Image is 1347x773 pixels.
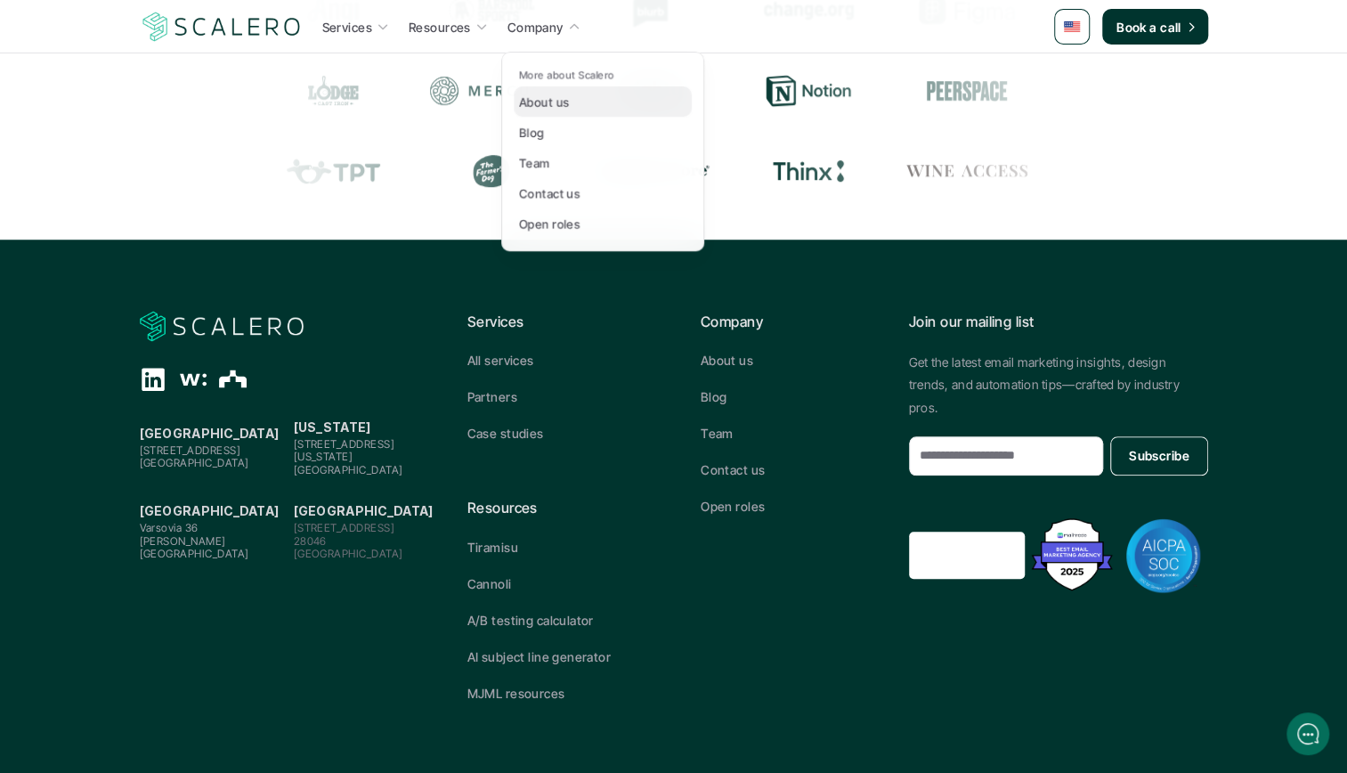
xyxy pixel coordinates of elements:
p: Contact us [518,184,580,202]
button: New conversation [28,236,329,272]
a: About us [701,351,880,370]
a: MJML resources [467,684,647,703]
span: We run on Gist [149,622,225,634]
p: Blog [701,387,727,406]
p: Contact us [701,460,765,479]
p: All services [467,351,534,370]
a: Contact us [701,460,880,479]
a: Contact us [514,178,692,208]
strong: [GEOGRAPHIC_DATA] [140,503,280,518]
p: About us [518,93,568,110]
p: Blog [518,124,543,142]
a: Team [701,424,880,443]
a: Team [514,148,692,178]
p: Services [322,18,372,37]
p: Join our mailing list [909,311,1208,334]
p: Team [701,424,734,443]
a: Cannoli [467,574,647,593]
p: Tiramisu [467,538,518,557]
p: Open roles [518,215,580,232]
p: More about Scalero [518,69,613,82]
p: Case studies [467,424,544,443]
div: Peerspace [905,75,1028,107]
iframe: gist-messenger-bubble-iframe [1286,712,1329,755]
span: [STREET_ADDRESS] [140,443,241,457]
a: Book a call [1102,9,1208,45]
a: Scalero company logo [140,11,304,43]
p: Resources [467,497,647,520]
a: Open roles [701,497,880,516]
p: Cannoli [467,574,512,593]
div: Wine Access [905,155,1028,187]
button: Subscribe [1110,436,1207,476]
img: AICPA SOC badge [1126,518,1201,593]
p: Get the latest email marketing insights, design trends, and automation tips—crafted by industry p... [909,351,1208,419]
span: [GEOGRAPHIC_DATA] [140,456,249,469]
a: Partners [467,387,647,406]
div: Wellfound [180,366,207,393]
p: MJML resources [467,684,565,703]
p: A/B testing calculator [467,611,594,630]
span: [GEOGRAPHIC_DATA] [140,547,249,560]
div: Linkedin [140,366,166,393]
div: The Farmer's Dog [430,155,553,187]
div: Prose [1064,155,1187,187]
div: Lodge Cast Iron [272,75,394,107]
div: Teachers Pay Teachers [272,155,394,187]
span: New conversation [115,247,214,261]
p: Book a call [1116,18,1181,37]
a: Tiramisu [467,538,647,557]
span: [STREET_ADDRESS] [294,437,395,451]
a: AI subject line generator [467,647,647,666]
p: Company [507,18,564,37]
div: Mercury [430,75,553,107]
div: Thinx [747,155,870,187]
p: About us [701,351,753,370]
a: Open roles [514,208,692,239]
p: [STREET_ADDRESS] 28046 [GEOGRAPHIC_DATA] [294,522,439,560]
div: Resy [1064,75,1187,107]
p: Partners [467,387,517,406]
a: Scalero company logo for dark backgrounds [140,311,304,343]
span: [US_STATE][GEOGRAPHIC_DATA] [294,450,403,476]
a: Case studies [467,424,647,443]
p: Services [467,311,647,334]
strong: [US_STATE] [294,419,371,435]
p: Open roles [701,497,765,516]
span: [PERSON_NAME] [140,534,226,548]
strong: [GEOGRAPHIC_DATA] [140,426,280,441]
a: About us [514,86,692,117]
h1: Hi! Welcome to [GEOGRAPHIC_DATA]. [27,86,329,115]
h2: Let us know if we can help with lifecycle marketing. [27,118,329,204]
a: All services [467,351,647,370]
img: Scalero company logo [140,10,304,44]
span: Varsovia 36 [140,521,199,534]
img: Best Email Marketing Agency 2025 - Recognized by Mailmodo [1027,514,1116,595]
strong: [GEOGRAPHIC_DATA] [294,503,434,518]
div: The Org [220,365,247,393]
img: Scalero company logo for dark backgrounds [140,310,304,344]
p: Resources [409,18,471,37]
a: A/B testing calculator [467,611,647,630]
div: Notion [747,75,870,107]
a: Blog [514,118,692,148]
p: AI subject line generator [467,647,612,666]
p: Subscribe [1129,446,1189,465]
p: Company [701,311,880,334]
p: Team [518,154,549,172]
a: Blog [701,387,880,406]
